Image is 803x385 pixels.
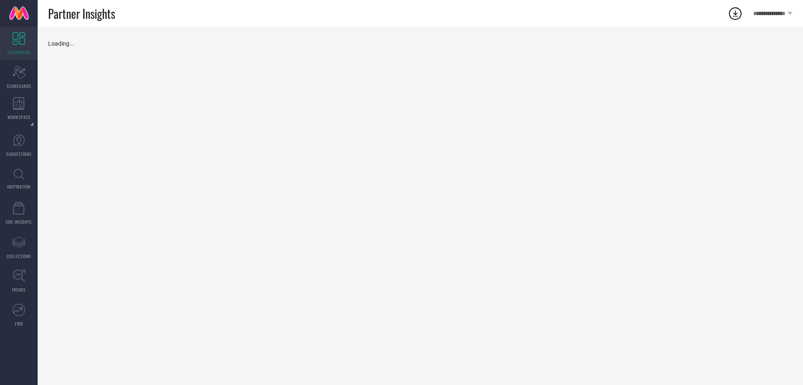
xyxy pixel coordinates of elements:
[48,5,115,22] span: Partner Insights
[48,40,74,47] span: Loading...
[12,287,26,293] span: TRENDS
[728,6,743,21] div: Open download list
[8,49,30,55] span: DASHBOARD
[6,151,32,157] span: SUGGESTIONS
[6,219,32,225] span: CDC INSIGHTS
[7,253,31,259] span: COLLECTIONS
[7,83,31,89] span: SCORECARDS
[8,114,31,120] span: WORKSPACE
[7,183,31,190] span: INSPIRATION
[15,320,23,327] span: FWD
